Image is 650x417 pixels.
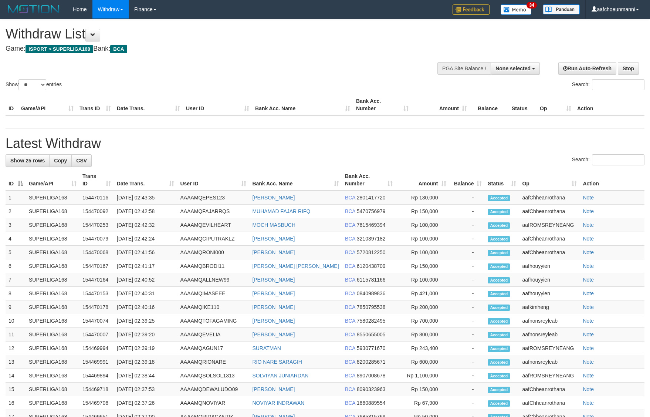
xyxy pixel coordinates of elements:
[114,314,177,328] td: [DATE] 02:39:25
[519,205,580,218] td: aafChheanrothana
[449,287,485,300] td: -
[396,218,449,232] td: Rp 100,000
[449,273,485,287] td: -
[252,236,295,242] a: [PERSON_NAME]
[357,236,386,242] span: Copy 3210397182 to clipboard
[583,359,594,365] a: Note
[495,65,531,71] span: None selected
[79,396,114,410] td: 154469706
[6,342,26,355] td: 12
[488,250,510,256] span: Accepted
[6,383,26,396] td: 15
[527,2,536,9] span: 34
[357,332,386,337] span: Copy 8550655005 to clipboard
[177,191,249,205] td: AAAAMQEPES123
[519,246,580,259] td: aafChheanrothana
[26,191,79,205] td: SUPERLIGA168
[6,205,26,218] td: 2
[177,342,249,355] td: AAAAMQAGUN17
[357,386,386,392] span: Copy 8090323963 to clipboard
[357,208,386,214] span: Copy 5470756979 to clipboard
[252,359,302,365] a: RIO NARE SARAGIH
[6,4,62,15] img: MOTION_logo.png
[396,287,449,300] td: Rp 421,000
[114,369,177,383] td: [DATE] 02:38:44
[345,263,355,269] span: BCA
[488,387,510,393] span: Accepted
[519,396,580,410] td: aafChheanrothana
[353,94,412,115] th: Bank Acc. Number
[345,208,355,214] span: BCA
[583,290,594,296] a: Note
[79,205,114,218] td: 154470092
[574,94,644,115] th: Action
[252,208,310,214] a: MUHAMAD FAJAR RIFQ
[491,62,540,75] button: None selected
[345,222,355,228] span: BCA
[252,345,281,351] a: SURATMAN
[449,383,485,396] td: -
[396,191,449,205] td: Rp 130,000
[26,383,79,396] td: SUPERLIGA168
[583,345,594,351] a: Note
[6,218,26,232] td: 3
[252,373,308,379] a: SOLVIYAN JUNIARDAN
[6,154,50,167] a: Show 25 rows
[252,400,304,406] a: NOVIYAR INDRAWAN
[342,169,396,191] th: Bank Acc. Number: activate to sort column ascending
[79,218,114,232] td: 154470253
[357,318,386,324] span: Copy 7580282495 to clipboard
[488,346,510,352] span: Accepted
[345,236,355,242] span: BCA
[252,249,295,255] a: [PERSON_NAME]
[449,355,485,369] td: -
[114,205,177,218] td: [DATE] 02:42:58
[177,246,249,259] td: AAAAMQRONI000
[54,158,67,164] span: Copy
[449,205,485,218] td: -
[177,383,249,396] td: AAAAMQDEWALUDO09
[357,222,386,228] span: Copy 7615469394 to clipboard
[488,277,510,283] span: Accepted
[177,169,249,191] th: User ID: activate to sort column ascending
[6,169,26,191] th: ID: activate to sort column descending
[543,4,580,14] img: panduan.png
[26,314,79,328] td: SUPERLIGA168
[345,386,355,392] span: BCA
[396,396,449,410] td: Rp 67,900
[485,169,519,191] th: Status: activate to sort column ascending
[583,263,594,269] a: Note
[177,314,249,328] td: AAAAMQTOFAGAMING
[396,369,449,383] td: Rp 1,100,000
[583,222,594,228] a: Note
[26,342,79,355] td: SUPERLIGA168
[114,191,177,205] td: [DATE] 02:43:35
[488,236,510,242] span: Accepted
[583,400,594,406] a: Note
[26,232,79,246] td: SUPERLIGA168
[357,359,386,365] span: Copy 8200285671 to clipboard
[114,169,177,191] th: Date Trans.: activate to sort column ascending
[345,277,355,283] span: BCA
[252,195,295,201] a: [PERSON_NAME]
[357,263,386,269] span: Copy 6120438709 to clipboard
[71,154,92,167] a: CSV
[488,305,510,311] span: Accepted
[470,94,509,115] th: Balance
[6,45,426,53] h4: Game: Bank:
[488,222,510,229] span: Accepted
[572,154,644,165] label: Search:
[618,62,639,75] a: Stop
[449,169,485,191] th: Balance: activate to sort column ascending
[177,205,249,218] td: AAAAMQFAJARRQS
[583,236,594,242] a: Note
[10,158,45,164] span: Show 25 rows
[345,195,355,201] span: BCA
[357,277,386,283] span: Copy 6115781166 to clipboard
[396,273,449,287] td: Rp 100,000
[114,218,177,232] td: [DATE] 02:42:32
[26,273,79,287] td: SUPERLIGA168
[177,369,249,383] td: AAAAMQSOLSOL1313
[345,373,355,379] span: BCA
[509,94,537,115] th: Status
